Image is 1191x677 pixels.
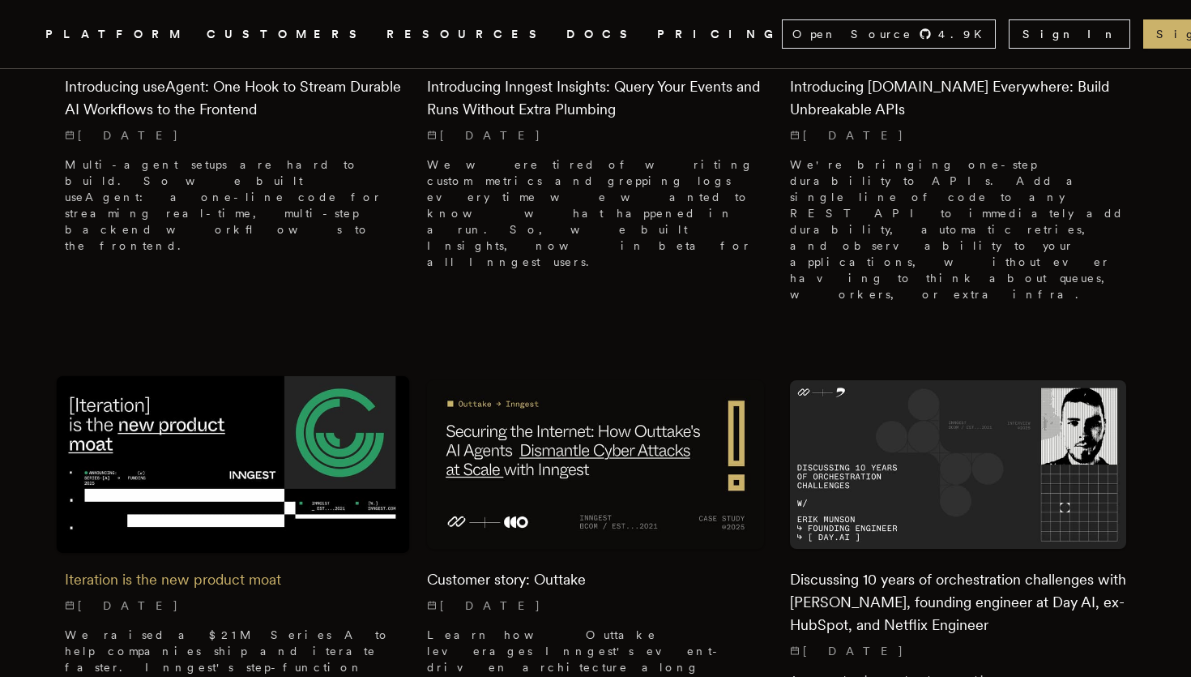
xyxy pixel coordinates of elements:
[790,643,1126,659] p: [DATE]
[65,568,401,591] h2: Iteration is the new product moat
[566,24,638,45] a: DOCS
[938,26,992,42] span: 4.9 K
[790,380,1126,549] img: Featured image for Discussing 10 years of orchestration challenges with Erik Munson, founding eng...
[427,75,763,121] h2: Introducing Inngest Insights: Query Your Events and Runs Without Extra Plumbing
[427,568,763,591] h2: Customer story: Outtake
[65,598,401,614] p: [DATE]
[386,24,547,45] button: RESOURCES
[790,568,1126,636] h2: Discussing 10 years of orchestration challenges with [PERSON_NAME], founding engineer at Day AI, ...
[427,380,763,549] img: Featured image for Customer story: Outtake blog post
[657,24,782,45] a: PRICING
[427,156,763,270] p: We were tired of writing custom metrics and grepping logs every time we wanted to know what happe...
[792,26,912,42] span: Open Source
[790,156,1126,302] p: We're bringing one-step durability to APIs. Add a single line of code to any REST API to immediat...
[790,127,1126,144] p: [DATE]
[207,24,367,45] a: CUSTOMERS
[65,127,401,144] p: [DATE]
[57,376,410,553] img: Featured image for Iteration is the new product moat blog post
[427,598,763,614] p: [DATE]
[427,127,763,144] p: [DATE]
[65,75,401,121] h2: Introducing useAgent: One Hook to Stream Durable AI Workflows to the Frontend
[1009,19,1130,49] a: Sign In
[45,24,187,45] button: PLATFORM
[790,75,1126,121] h2: Introducing [DOMAIN_NAME] Everywhere: Build Unbreakable APIs
[65,156,401,254] p: Multi-agent setups are hard to build. So we built useAgent: a one-line code for streaming real-ti...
